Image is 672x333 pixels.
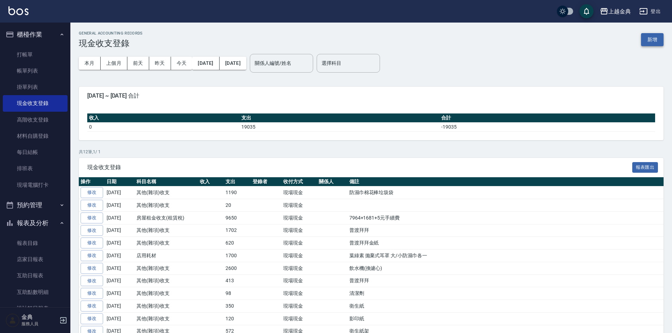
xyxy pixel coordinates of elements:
[224,186,251,199] td: 1190
[127,57,149,70] button: 前天
[348,300,664,313] td: 衛生紙
[281,262,317,275] td: 現場現金
[636,5,664,18] button: 登出
[81,301,103,312] a: 修改
[641,33,664,46] button: 新增
[224,300,251,313] td: 350
[3,177,68,193] a: 現場電腦打卡
[135,186,198,199] td: 其他(雜項)收支
[79,38,143,48] h3: 現金收支登錄
[105,275,135,287] td: [DATE]
[281,177,317,186] th: 收付方式
[21,314,57,321] h5: 金典
[81,250,103,261] a: 修改
[79,177,105,186] th: 操作
[281,300,317,313] td: 現場現金
[135,287,198,300] td: 其他(雜項)收支
[348,186,664,199] td: 防濕巾棉花棒垃圾袋
[224,275,251,287] td: 413
[105,287,135,300] td: [DATE]
[87,113,240,123] th: 收入
[135,300,198,313] td: 其他(雜項)收支
[101,57,127,70] button: 上個月
[439,122,655,131] td: -19035
[281,199,317,212] td: 現場現金
[81,200,103,211] a: 修改
[579,4,594,18] button: save
[281,237,317,249] td: 現場現金
[105,211,135,224] td: [DATE]
[81,238,103,248] a: 修改
[439,113,655,123] th: 合計
[3,112,68,128] a: 高階收支登錄
[348,262,664,275] td: 飲水機(換濾心)
[224,262,251,275] td: 2600
[135,211,198,224] td: 房屋租金收支(租賃稅)
[81,288,103,299] a: 修改
[87,122,240,131] td: 0
[135,312,198,325] td: 其他(雜項)收支
[79,31,143,36] h2: GENERAL ACCOUNTING RECORDS
[87,164,632,171] span: 現金收支登錄
[3,63,68,79] a: 帳單列表
[6,313,20,327] img: Person
[608,7,631,16] div: 上越金典
[251,177,281,186] th: 登錄者
[224,237,251,249] td: 620
[224,287,251,300] td: 98
[3,235,68,251] a: 報表目錄
[3,300,68,316] a: 設計師日報表
[135,224,198,237] td: 其他(雜項)收支
[192,57,219,70] button: [DATE]
[220,57,246,70] button: [DATE]
[3,214,68,232] button: 報表及分析
[3,95,68,111] a: 現金收支登錄
[281,186,317,199] td: 現場現金
[81,225,103,236] a: 修改
[3,47,68,63] a: 打帳單
[87,92,655,99] span: [DATE] ~ [DATE] 合計
[348,312,664,325] td: 影印紙
[3,144,68,160] a: 每日結帳
[3,284,68,300] a: 互助點數明細
[171,57,192,70] button: 今天
[281,249,317,262] td: 現場現金
[3,79,68,95] a: 掛單列表
[281,211,317,224] td: 現場現金
[79,149,664,155] p: 共 12 筆, 1 / 1
[81,187,103,198] a: 修改
[224,312,251,325] td: 120
[81,276,103,286] a: 修改
[105,262,135,275] td: [DATE]
[348,287,664,300] td: 清潔劑
[240,122,439,131] td: 19035
[641,36,664,43] a: 新增
[240,113,439,123] th: 支出
[281,224,317,237] td: 現場現金
[135,237,198,249] td: 其他(雜項)收支
[281,275,317,287] td: 現場現金
[3,160,68,177] a: 排班表
[149,57,171,70] button: 昨天
[224,224,251,237] td: 1702
[105,312,135,325] td: [DATE]
[8,6,28,15] img: Logo
[105,300,135,313] td: [DATE]
[105,237,135,249] td: [DATE]
[135,262,198,275] td: 其他(雜項)收支
[105,249,135,262] td: [DATE]
[135,249,198,262] td: 店用耗材
[3,25,68,44] button: 櫃檯作業
[224,199,251,212] td: 20
[105,177,135,186] th: 日期
[348,224,664,237] td: 普渡拜拜
[105,199,135,212] td: [DATE]
[3,251,68,267] a: 店家日報表
[81,263,103,274] a: 修改
[317,177,348,186] th: 關係人
[632,162,658,173] button: 報表匯出
[597,4,634,19] button: 上越金典
[135,199,198,212] td: 其他(雜項)收支
[348,249,664,262] td: 葉綠素 拋棄式耳罩 大/小防濕巾各一
[281,287,317,300] td: 現場現金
